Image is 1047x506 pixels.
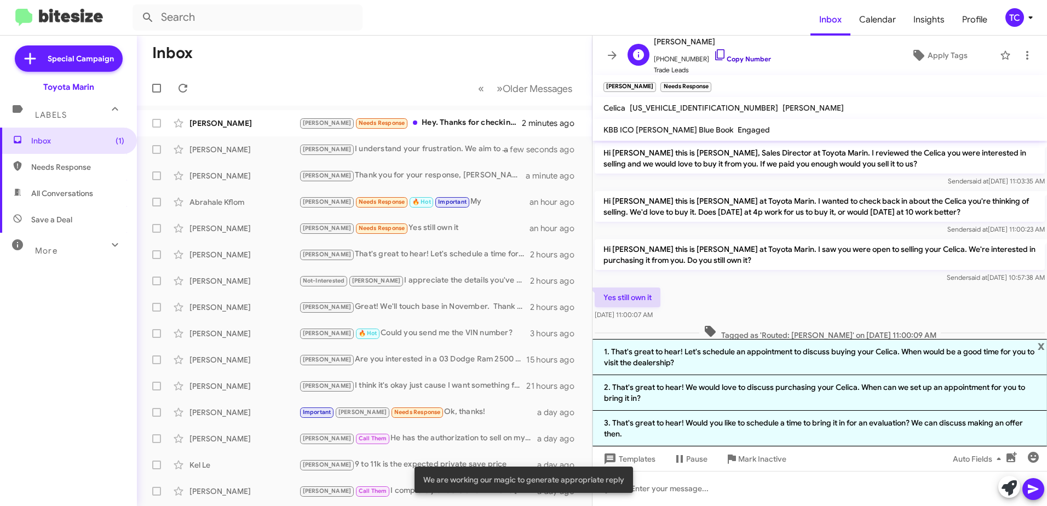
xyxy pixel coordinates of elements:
div: I understand your frustration. We aim to provide a fair offer for your Camry. Would you like to s... [299,143,517,156]
div: [PERSON_NAME] [189,275,299,286]
span: Labels [35,110,67,120]
button: Mark Inactive [716,449,795,469]
span: [PERSON_NAME] [303,356,352,363]
div: [PERSON_NAME] [189,249,299,260]
div: Toyota Marin [43,82,94,93]
span: Not-Interested [303,277,345,284]
span: Celica [603,103,625,113]
span: Profile [953,4,996,36]
div: [PERSON_NAME] [189,354,299,365]
div: [PERSON_NAME] [189,223,299,234]
span: (1) [116,135,124,146]
span: [US_VEHICLE_IDENTIFICATION_NUMBER] [630,103,778,113]
span: Tagged as 'Routed: [PERSON_NAME]' on [DATE] 11:00:09 AM [699,325,941,341]
span: Sender [DATE] 11:03:35 AM [948,177,1045,185]
div: an hour ago [530,197,583,208]
span: Special Campaign [48,53,114,64]
input: Search [133,4,363,31]
div: TC [1005,8,1024,27]
div: I appreciate the details you've shared! To provide an accurate offer, I'd like to invite you to v... [299,274,530,287]
div: [PERSON_NAME] [189,486,299,497]
div: [PERSON_NAME] [189,381,299,392]
div: I completely understand. I'll have [PERSON_NAME] reach out to you. Thank you! [299,485,537,497]
span: Important [438,198,467,205]
span: Needs Response [31,162,124,173]
div: [PERSON_NAME] [189,433,299,444]
span: [PERSON_NAME] [352,277,401,284]
span: Pause [686,449,707,469]
button: TC [996,8,1035,27]
div: a day ago [537,433,583,444]
nav: Page navigation example [472,77,579,100]
div: a day ago [537,407,583,418]
div: 2 hours ago [530,275,583,286]
p: Hi [PERSON_NAME] this is [PERSON_NAME] at Toyota Marin. I wanted to check back in about the Celic... [595,191,1045,222]
span: said at [969,177,988,185]
span: [PERSON_NAME] [783,103,844,113]
div: 2 hours ago [530,249,583,260]
a: Calendar [850,4,905,36]
a: Insights [905,4,953,36]
li: 3. That's great to hear! Would you like to schedule a time to bring it in for an evaluation? We c... [592,411,1047,446]
p: Hi [PERSON_NAME] this is [PERSON_NAME], Sales Director at Toyota Marin. I reviewed the Celica you... [595,143,1045,174]
p: Yes still own it [595,287,660,307]
span: [PERSON_NAME] [303,198,352,205]
button: Templates [592,449,664,469]
span: Important [303,409,331,416]
span: More [35,246,57,256]
button: Next [490,77,579,100]
div: [PERSON_NAME] [189,170,299,181]
li: 2. That's great to hear! We would love to discuss purchasing your Celica. When can we set up an a... [592,375,1047,411]
div: 2 hours ago [530,302,583,313]
button: Apply Tags [883,45,994,65]
span: [PERSON_NAME] [303,435,352,442]
span: [PERSON_NAME] [654,35,771,48]
span: Call Them [359,435,387,442]
span: All Conversations [31,188,93,199]
span: « [478,82,484,95]
div: Abrahale Kflom [189,197,299,208]
span: [PERSON_NAME] [303,461,352,468]
div: He has the authorization to sell on my behalf. [299,432,537,445]
div: Are you interested in a 03 Dodge Ram 2500 4x4 extra cab hemi ? [PERSON_NAME] [PHONE_NUMBER] [299,353,526,366]
span: [PERSON_NAME] [303,146,352,153]
div: [PERSON_NAME] [189,302,299,313]
span: KBB ICO [PERSON_NAME] Blue Book [603,125,733,135]
div: Hey. Thanks for checking in. I'm waiting for the 2026 rav [299,117,522,129]
div: 3 hours ago [530,328,583,339]
li: 1. That's great to hear! Let's schedule an appointment to discuss buying your Celica. When would ... [592,339,1047,375]
span: Sender [DATE] 11:00:23 AM [947,225,1045,233]
p: Hi [PERSON_NAME] this is [PERSON_NAME] at Toyota Marin. I saw you were open to selling your Celic... [595,239,1045,270]
span: [PERSON_NAME] [303,119,352,127]
span: [PERSON_NAME] [338,409,387,416]
span: Engaged [738,125,770,135]
span: Call Them [359,487,387,495]
span: Save a Deal [31,214,72,225]
span: [PHONE_NUMBER] [654,48,771,65]
h1: Inbox [152,44,193,62]
div: [PERSON_NAME] [189,328,299,339]
span: [PERSON_NAME] [303,172,352,179]
a: Special Campaign [15,45,123,72]
div: Great! We'll touch base in November. Thank you! [299,301,530,313]
span: [PERSON_NAME] [303,251,352,258]
span: Trade Leads [654,65,771,76]
button: Auto Fields [944,449,1014,469]
span: Templates [601,449,655,469]
small: Needs Response [660,82,711,92]
span: x [1038,339,1045,352]
div: Kel Le [189,459,299,470]
div: a minute ago [526,170,583,181]
div: I think it's okay just cause I want something fast and I know those cars are a lil more expensive... [299,380,526,392]
span: [PERSON_NAME] [303,382,352,389]
div: Thank you for your response, [PERSON_NAME]! Feel free to reach out anytime if you decide to sell ... [299,169,526,182]
div: an hour ago [530,223,583,234]
span: » [497,82,503,95]
span: Needs Response [359,198,405,205]
span: [PERSON_NAME] [303,225,352,232]
button: Previous [471,77,491,100]
span: Sender [DATE] 10:57:38 AM [947,273,1045,281]
span: said at [969,225,988,233]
